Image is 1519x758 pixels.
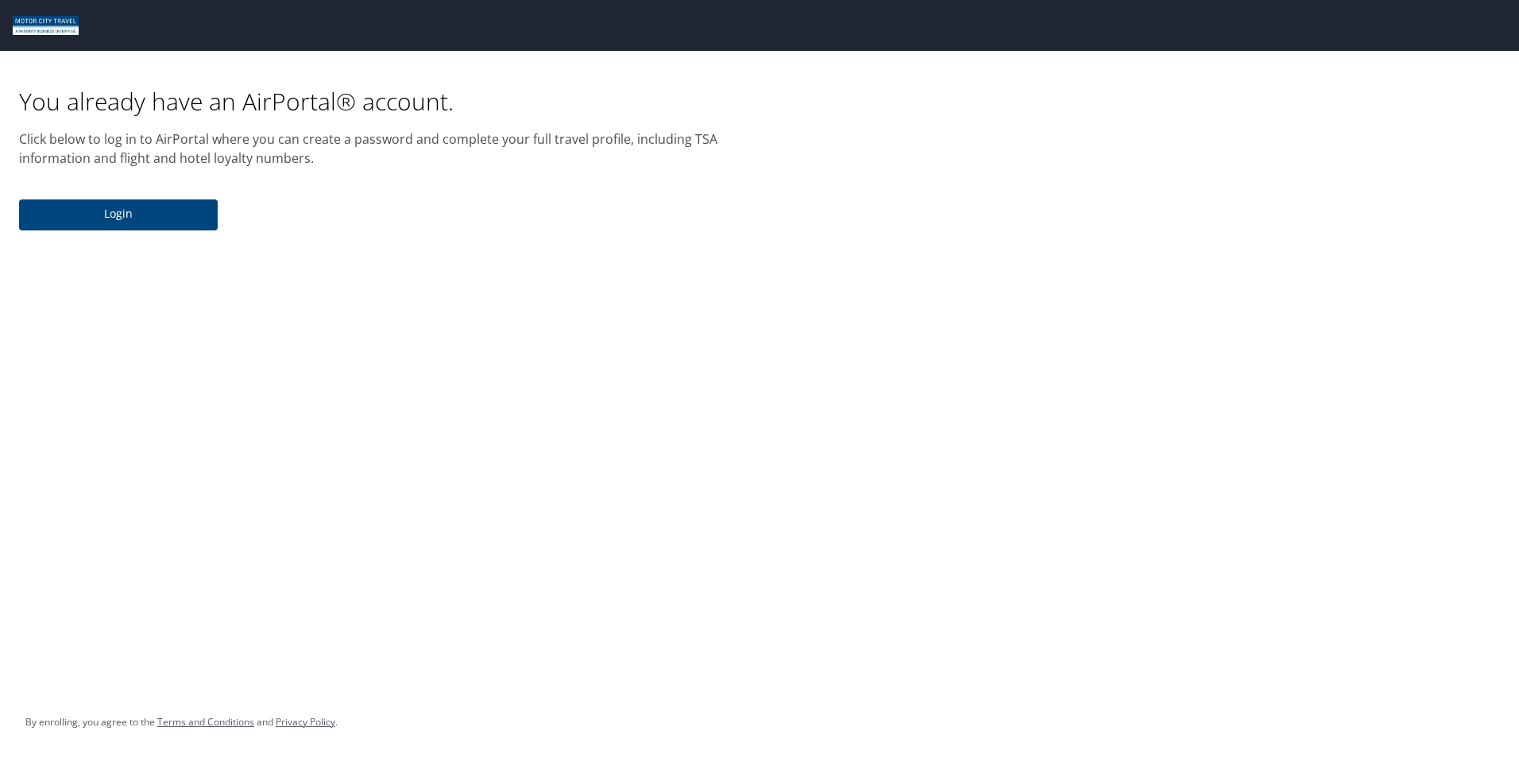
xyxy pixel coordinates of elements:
button: Login [19,199,218,230]
div: By enrolling, you agree to the and . [25,702,338,742]
img: Motor City logo [13,16,79,35]
p: Click below to log in to AirPortal where you can create a password and complete your full travel ... [19,130,740,168]
a: Privacy Policy [276,715,335,729]
a: Terms and Conditions [157,715,254,729]
span: Login [32,204,205,224]
h1: You already have an AirPortal® account. [19,86,740,117]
